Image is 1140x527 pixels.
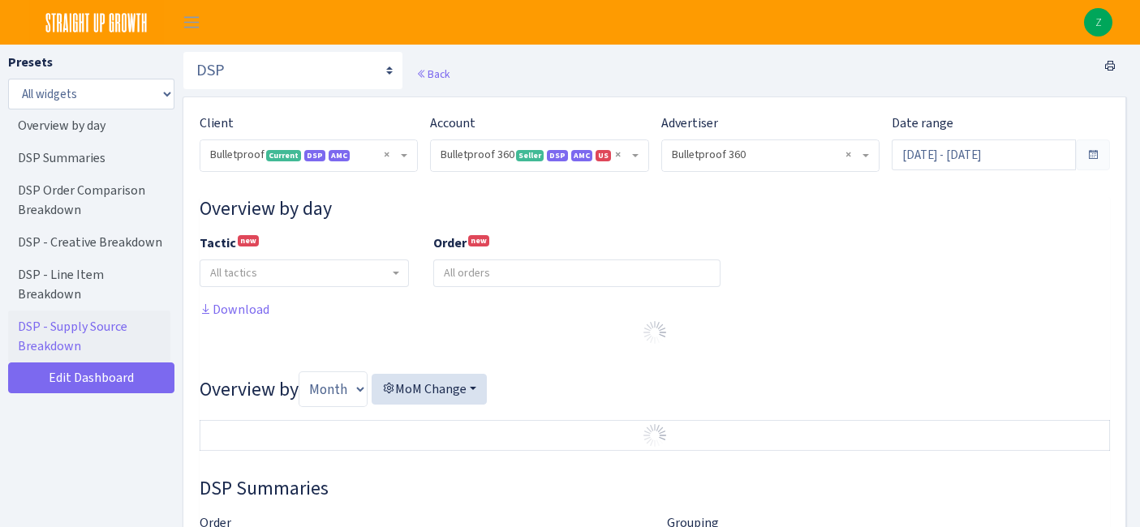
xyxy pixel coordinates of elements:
img: Preloader [642,319,668,345]
span: Bulletproof 360 [662,140,879,171]
img: Preloader [642,422,668,448]
span: Bulletproof <span class="badge badge-success">Current</span><span class="badge badge-primary">DSP... [200,140,417,171]
span: Bulletproof 360 [672,147,859,163]
label: Date range [892,114,953,133]
span: DSP [547,150,568,161]
button: MoM Change [372,374,487,405]
span: DSP [304,150,325,161]
a: DSP - Line Item Breakdown [8,259,170,311]
span: Bulletproof 360 <span class="badge badge-success">Seller</span><span class="badge badge-primary">... [431,140,647,171]
sup: new [468,235,489,246]
span: Current [266,150,301,161]
input: All orders [434,260,721,286]
b: Tactic [200,234,236,251]
img: Zach Belous [1084,8,1112,36]
label: Advertiser [661,114,718,133]
h3: Widget #37 [200,477,1110,500]
span: All tactics [210,265,257,281]
label: Account [430,114,475,133]
span: US [596,150,611,161]
a: DSP - Supply Source Breakdown [8,311,170,362]
a: Overview by day [8,109,170,142]
h3: Widget #10 [200,197,1110,221]
label: Presets [8,53,53,72]
a: Back [416,66,450,81]
span: Remove all items [384,147,389,163]
label: Client [200,114,234,133]
span: Seller [516,150,544,161]
span: Remove all items [845,147,851,163]
button: Toggle navigation [171,9,212,36]
a: DSP - Creative Breakdown [8,226,170,259]
span: Remove all items [615,147,621,163]
span: Amazon Marketing Cloud [329,150,350,161]
a: Z [1084,8,1112,36]
a: Download [200,301,269,318]
span: Bulletproof <span class="badge badge-success">Current</span><span class="badge badge-primary">DSP... [210,147,398,163]
sup: new [238,235,259,246]
span: Amazon Marketing Cloud [571,150,592,161]
a: DSP Order Comparison Breakdown [8,174,170,226]
span: Bulletproof 360 <span class="badge badge-success">Seller</span><span class="badge badge-primary">... [441,147,628,163]
h3: Overview by [200,371,1110,407]
a: DSP Summaries [8,142,170,174]
a: Edit Dashboard [8,362,174,393]
b: Order [433,234,467,251]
